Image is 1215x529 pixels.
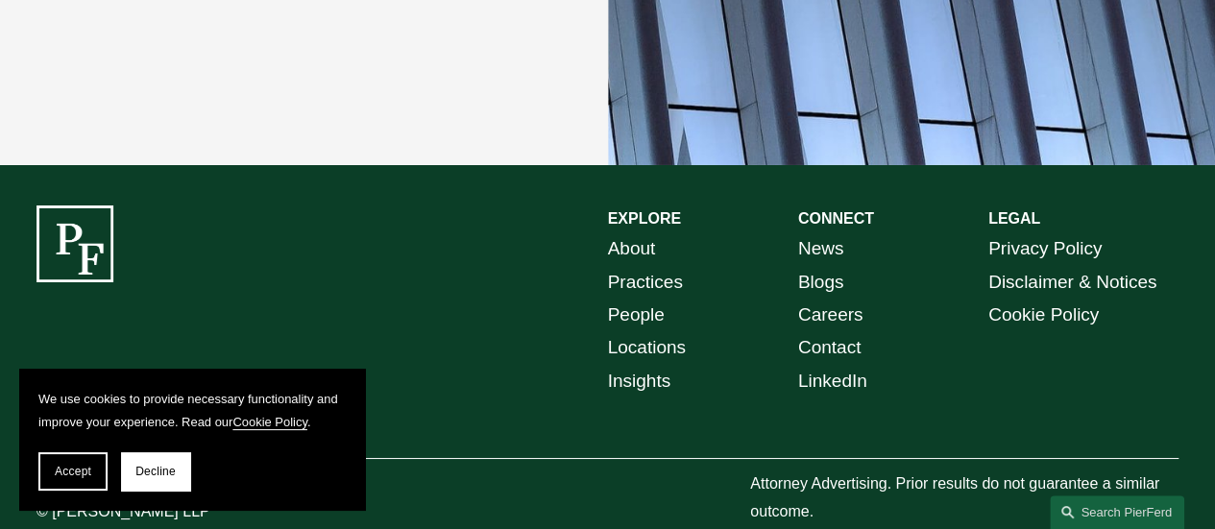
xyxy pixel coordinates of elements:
span: Decline [135,465,176,478]
button: Accept [38,452,108,491]
button: Decline [121,452,190,491]
a: Careers [798,299,863,331]
strong: CONNECT [798,210,874,227]
strong: EXPLORE [608,210,681,227]
a: Cookie Policy [232,415,307,429]
p: We use cookies to provide necessary functionality and improve your experience. Read our . [38,388,346,433]
a: Blogs [798,266,844,299]
p: © [PERSON_NAME] LLP [36,498,275,526]
strong: LEGAL [988,210,1040,227]
a: Contact [798,331,862,364]
a: Practices [608,266,683,299]
a: LinkedIn [798,365,867,397]
a: News [798,232,844,265]
a: About [608,232,656,265]
p: Attorney Advertising. Prior results do not guarantee a similar outcome. [750,470,1179,526]
a: People [608,299,665,331]
a: Locations [608,331,686,364]
section: Cookie banner [19,369,365,510]
a: Cookie Policy [988,299,1099,331]
a: Disclaimer & Notices [988,266,1156,299]
a: Insights [608,365,671,397]
span: Accept [55,465,91,478]
a: Privacy Policy [988,232,1102,265]
a: Search this site [1050,495,1184,529]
